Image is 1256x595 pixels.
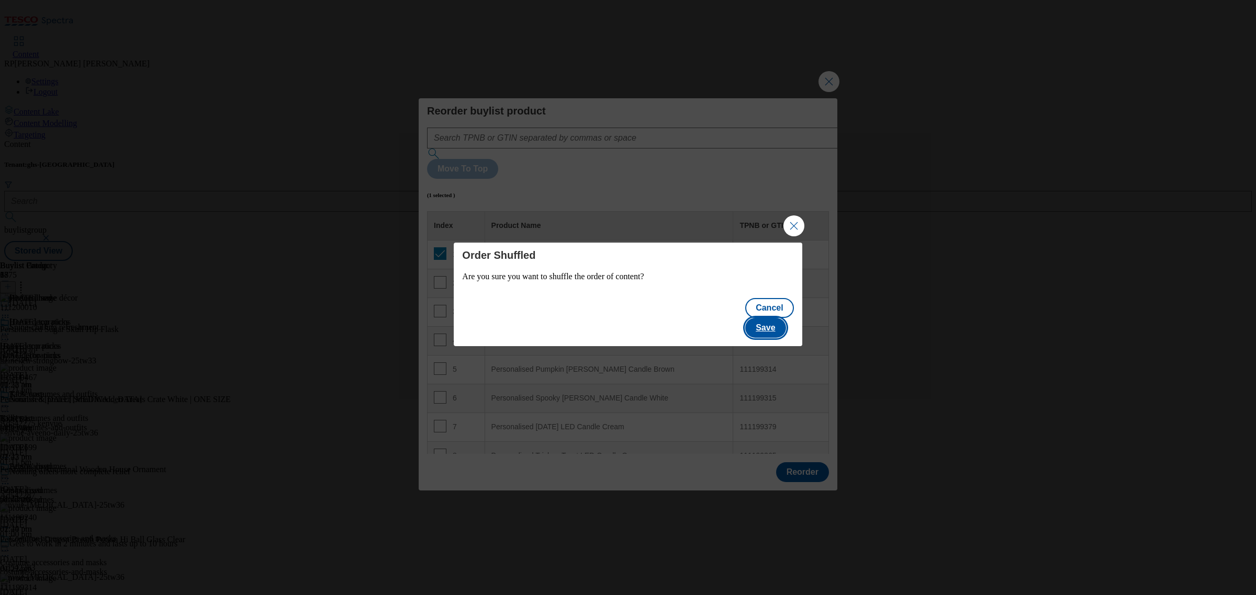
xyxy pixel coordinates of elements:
div: Modal [454,243,802,346]
h4: Order Shuffled [462,249,793,261]
button: Save [745,318,786,338]
p: Are you sure you want to shuffle the order of content? [462,272,793,281]
button: Cancel [745,298,793,318]
button: Close Modal [783,215,804,236]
